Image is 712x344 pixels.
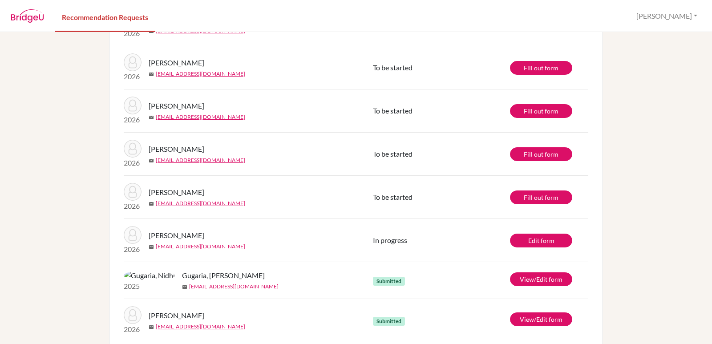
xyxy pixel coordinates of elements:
[149,101,204,111] span: [PERSON_NAME]
[149,201,154,206] span: mail
[373,193,413,201] span: To be started
[124,244,142,255] p: 2026
[124,226,142,244] img: Wasan, Mikhail
[510,61,572,75] a: Fill out form
[124,324,142,335] p: 2026
[510,104,572,118] a: Fill out form
[149,57,204,68] span: [PERSON_NAME]
[373,150,413,158] span: To be started
[373,63,413,72] span: To be started
[124,183,142,201] img: Damodaran, Kavya
[149,310,204,321] span: [PERSON_NAME]
[124,270,175,281] img: Gugaria, Nidhi
[510,147,572,161] a: Fill out form
[182,270,265,281] span: Gugaria, [PERSON_NAME]
[124,306,142,324] img: Kilada, Mark
[149,28,154,34] span: mail
[149,158,154,163] span: mail
[124,140,142,158] img: Ammari, Dalia
[124,97,142,114] img: Wasan, Mikhail
[149,187,204,198] span: [PERSON_NAME]
[149,244,154,250] span: mail
[149,115,154,120] span: mail
[156,113,245,121] a: [EMAIL_ADDRESS][DOMAIN_NAME]
[373,317,405,326] span: Submitted
[156,323,245,331] a: [EMAIL_ADDRESS][DOMAIN_NAME]
[373,277,405,286] span: Submitted
[11,9,44,23] img: BridgeU logo
[510,272,572,286] a: View/Edit form
[373,106,413,115] span: To be started
[156,243,245,251] a: [EMAIL_ADDRESS][DOMAIN_NAME]
[373,236,407,244] span: In progress
[510,234,572,247] a: Edit form
[156,156,245,164] a: [EMAIL_ADDRESS][DOMAIN_NAME]
[189,283,279,291] a: [EMAIL_ADDRESS][DOMAIN_NAME]
[124,201,142,211] p: 2026
[156,199,245,207] a: [EMAIL_ADDRESS][DOMAIN_NAME]
[55,1,155,32] a: Recommendation Requests
[124,158,142,168] p: 2026
[149,144,204,154] span: [PERSON_NAME]
[124,28,142,39] p: 2026
[149,72,154,77] span: mail
[124,281,175,291] p: 2025
[510,312,572,326] a: View/Edit form
[124,53,142,71] img: Ammari, Dalia
[149,324,154,330] span: mail
[510,190,572,204] a: Fill out form
[124,71,142,82] p: 2026
[124,114,142,125] p: 2026
[149,230,204,241] span: [PERSON_NAME]
[182,284,187,290] span: mail
[156,70,245,78] a: [EMAIL_ADDRESS][DOMAIN_NAME]
[632,8,701,24] button: [PERSON_NAME]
